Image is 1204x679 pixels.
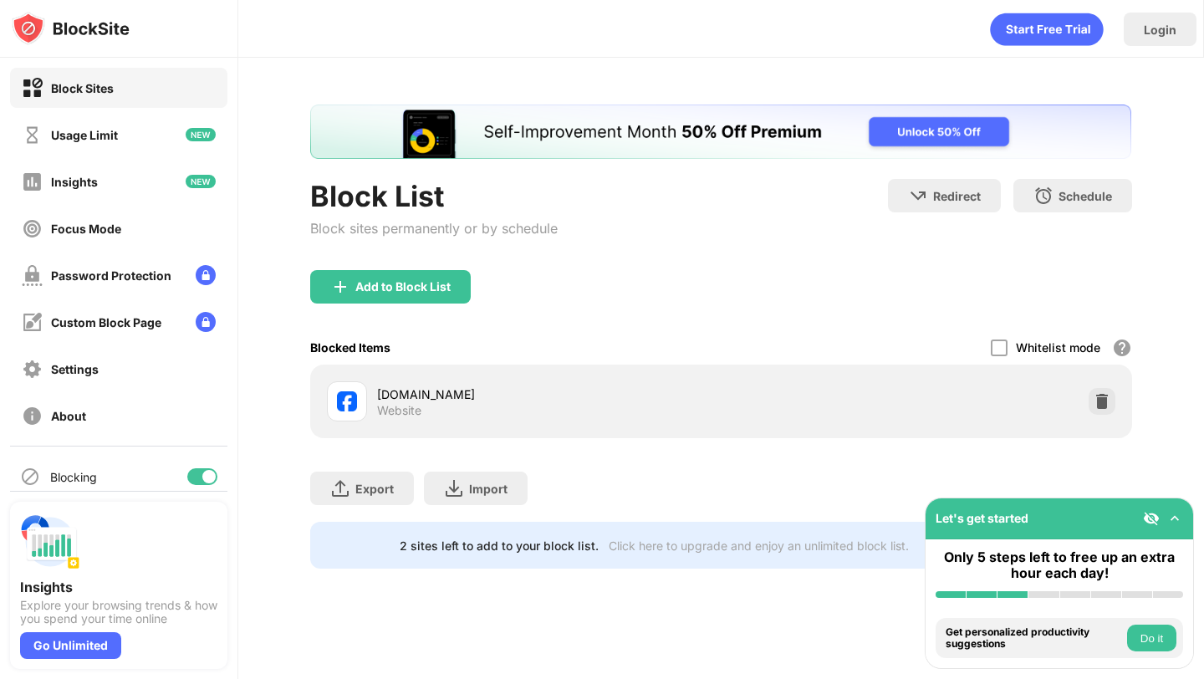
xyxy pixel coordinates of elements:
[51,175,98,189] div: Insights
[469,482,508,496] div: Import
[186,175,216,188] img: new-icon.svg
[933,189,981,203] div: Redirect
[990,13,1104,46] div: animation
[20,579,217,595] div: Insights
[20,599,217,625] div: Explore your browsing trends & how you spend your time online
[22,312,43,333] img: customize-block-page-off.svg
[22,359,43,380] img: settings-off.svg
[12,12,130,45] img: logo-blocksite.svg
[1166,510,1183,527] img: omni-setup-toggle.svg
[196,265,216,285] img: lock-menu.svg
[946,626,1123,651] div: Get personalized productivity suggestions
[1127,625,1176,651] button: Do it
[22,125,43,145] img: time-usage-off.svg
[609,539,909,553] div: Click here to upgrade and enjoy an unlimited block list.
[310,179,558,213] div: Block List
[355,280,451,294] div: Add to Block List
[310,105,1131,159] iframe: Banner
[50,470,97,484] div: Blocking
[310,220,558,237] div: Block sites permanently or by schedule
[22,218,43,239] img: focus-off.svg
[1016,340,1100,355] div: Whitelist mode
[377,403,421,418] div: Website
[51,409,86,423] div: About
[936,511,1028,525] div: Let's get started
[310,340,390,355] div: Blocked Items
[1059,189,1112,203] div: Schedule
[22,265,43,286] img: password-protection-off.svg
[20,467,40,487] img: blocking-icon.svg
[22,78,43,99] img: block-on.svg
[1144,23,1176,37] div: Login
[196,312,216,332] img: lock-menu.svg
[20,632,121,659] div: Go Unlimited
[51,128,118,142] div: Usage Limit
[51,81,114,95] div: Block Sites
[377,385,721,403] div: [DOMAIN_NAME]
[51,268,171,283] div: Password Protection
[51,362,99,376] div: Settings
[400,539,599,553] div: 2 sites left to add to your block list.
[355,482,394,496] div: Export
[936,549,1183,581] div: Only 5 steps left to free up an extra hour each day!
[337,391,357,411] img: favicons
[186,128,216,141] img: new-icon.svg
[51,222,121,236] div: Focus Mode
[51,315,161,329] div: Custom Block Page
[20,512,80,572] img: push-insights.svg
[1143,510,1160,527] img: eye-not-visible.svg
[22,406,43,426] img: about-off.svg
[22,171,43,192] img: insights-off.svg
